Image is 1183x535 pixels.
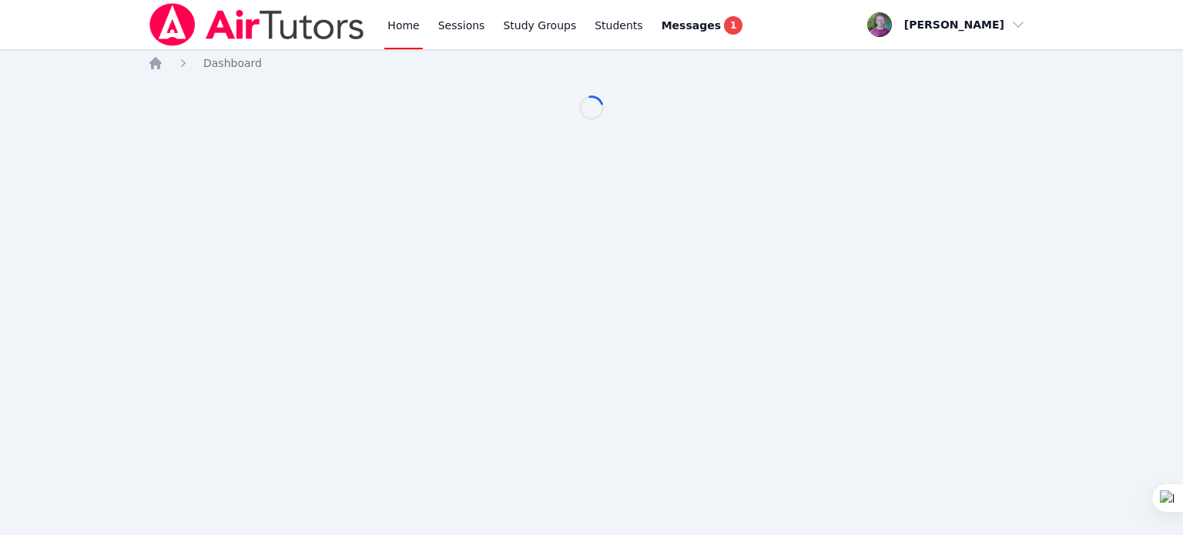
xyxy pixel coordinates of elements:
[203,57,262,69] span: Dashboard
[662,18,721,33] span: Messages
[203,55,262,71] a: Dashboard
[724,16,742,35] span: 1
[148,55,1035,71] nav: Breadcrumb
[148,3,366,46] img: Air Tutors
